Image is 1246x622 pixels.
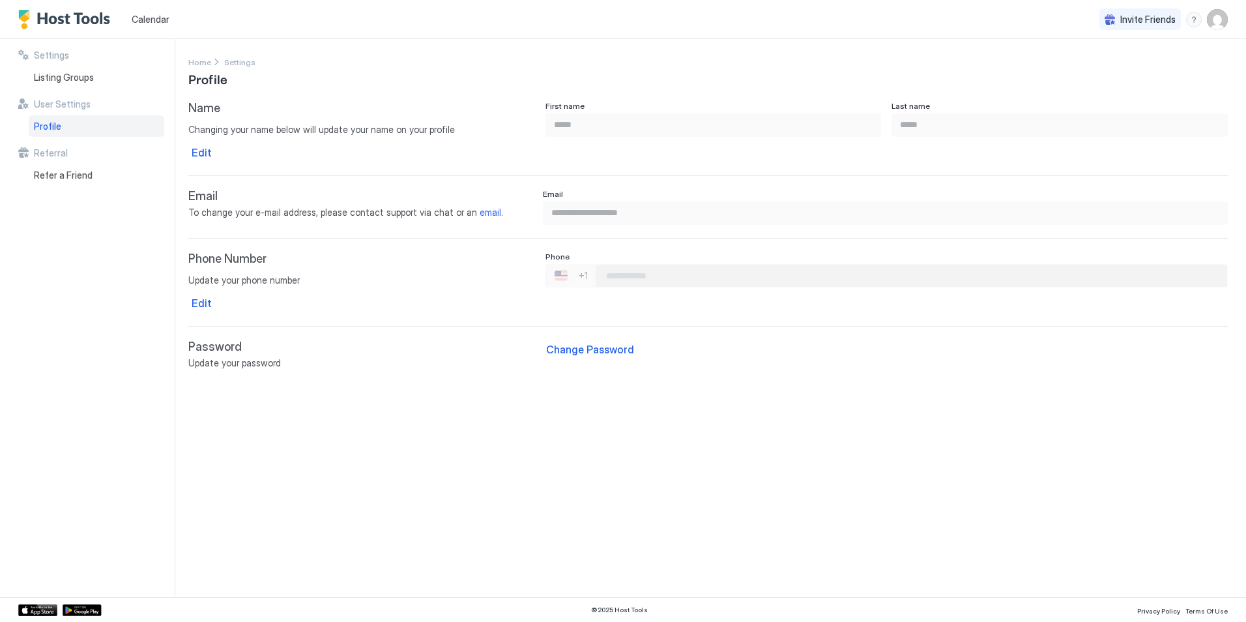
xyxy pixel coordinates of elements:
[555,268,568,284] div: 🇺🇸
[132,14,169,25] span: Calendar
[188,340,535,355] span: Password
[34,98,91,110] span: User Settings
[188,293,215,313] button: Edit
[1185,607,1228,615] span: Terms Of Use
[63,604,102,616] a: Google Play Store
[18,604,57,616] a: App Store
[1207,9,1228,30] div: User profile
[29,115,164,138] a: Profile
[1185,603,1228,617] a: Terms Of Use
[188,124,535,136] span: Changing your name below will update your name on your profile
[891,101,930,111] span: Last name
[188,101,220,116] span: Name
[188,57,211,67] span: Home
[543,340,637,359] button: Change Password
[224,55,255,68] a: Settings
[34,72,94,83] span: Listing Groups
[188,252,267,267] span: Phone Number
[29,164,164,186] a: Refer a Friend
[1137,607,1180,615] span: Privacy Policy
[188,207,535,218] span: To change your e-mail address, please contact support via chat or an .
[546,114,881,136] input: Input Field
[224,55,255,68] div: Breadcrumb
[1186,12,1202,27] div: menu
[188,55,211,68] div: Breadcrumb
[34,170,93,181] span: Refer a Friend
[545,252,570,261] span: Phone
[188,189,535,204] span: Email
[188,55,211,68] a: Home
[579,270,588,282] div: +1
[18,10,116,29] a: Host Tools Logo
[188,357,535,369] span: Update your password
[547,265,596,287] div: Countries button
[543,189,563,199] span: Email
[29,67,164,89] a: Listing Groups
[188,274,535,286] span: Update your phone number
[545,101,585,111] span: First name
[188,143,215,162] button: Edit
[1137,603,1180,617] a: Privacy Policy
[34,121,61,132] span: Profile
[591,606,648,614] span: © 2025 Host Tools
[224,57,255,67] span: Settings
[132,12,169,26] a: Calendar
[1120,14,1176,25] span: Invite Friends
[188,68,227,88] span: Profile
[546,342,634,357] div: Change Password
[192,145,212,160] div: Edit
[596,264,1226,288] input: Phone Number input
[892,114,1227,136] input: Input Field
[34,50,69,61] span: Settings
[192,295,212,311] div: Edit
[34,147,68,159] span: Referral
[480,207,501,218] a: email
[543,202,1227,224] input: Input Field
